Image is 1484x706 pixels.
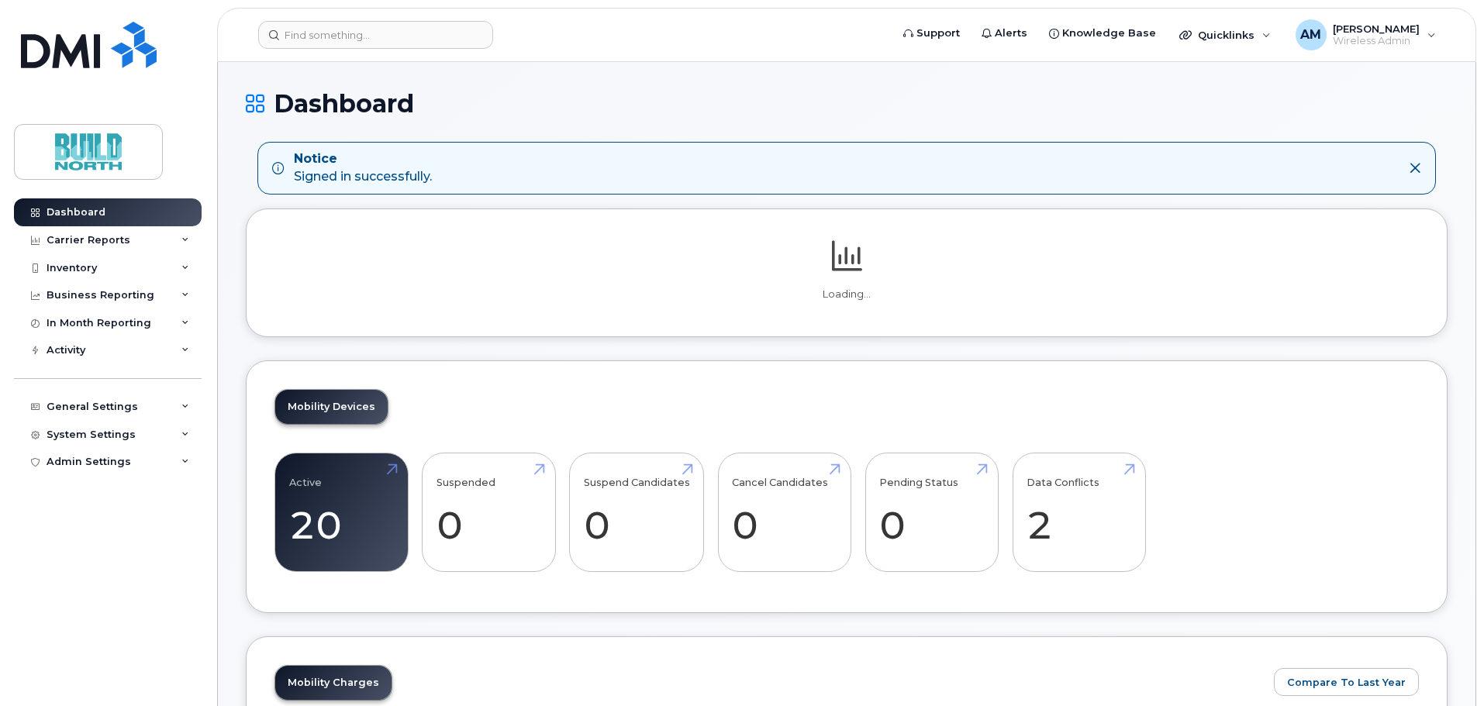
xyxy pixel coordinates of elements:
[275,666,392,700] a: Mobility Charges
[437,461,541,563] a: Suspended 0
[1274,668,1419,696] button: Compare To Last Year
[289,461,394,563] a: Active 20
[584,461,690,563] a: Suspend Candidates 0
[246,90,1448,117] h1: Dashboard
[275,390,388,424] a: Mobility Devices
[294,150,432,186] div: Signed in successfully.
[879,461,984,563] a: Pending Status 0
[1287,675,1406,690] span: Compare To Last Year
[732,461,837,563] a: Cancel Candidates 0
[294,150,432,168] strong: Notice
[274,288,1419,301] p: Loading...
[1027,461,1131,563] a: Data Conflicts 2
